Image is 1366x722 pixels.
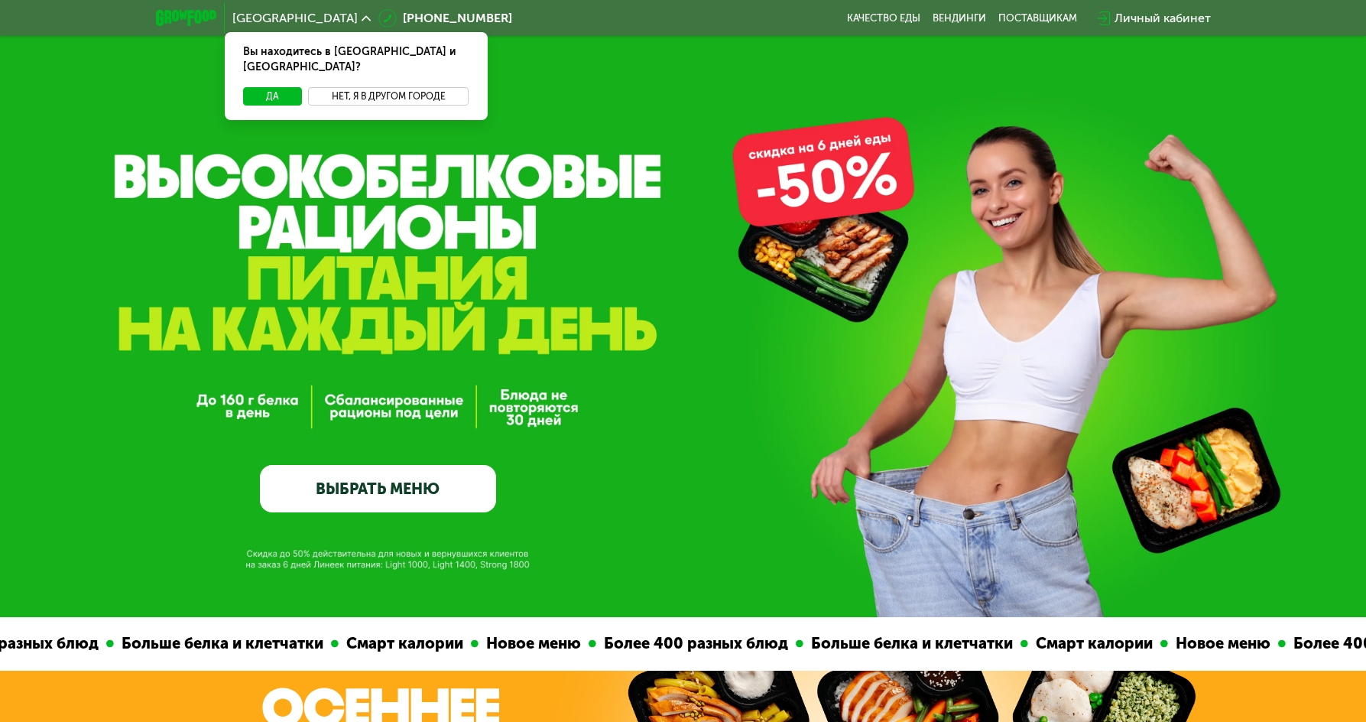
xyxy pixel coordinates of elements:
div: Личный кабинет [1115,9,1211,28]
div: Более 400 разных блюд [595,632,795,655]
button: Нет, я в другом городе [308,87,469,106]
a: ВЫБРАТЬ МЕНЮ [260,465,496,512]
div: Новое меню [478,632,588,655]
div: Смарт калории [338,632,470,655]
div: поставщикам [998,12,1077,24]
a: [PHONE_NUMBER] [378,9,512,28]
a: Вендинги [933,12,986,24]
button: Да [243,87,302,106]
span: [GEOGRAPHIC_DATA] [232,12,358,24]
div: Вы находитесь в [GEOGRAPHIC_DATA] и [GEOGRAPHIC_DATA]? [225,32,488,87]
div: Больше белка и клетчатки [803,632,1020,655]
div: Новое меню [1167,632,1277,655]
div: Больше белка и клетчатки [113,632,330,655]
a: Качество еды [847,12,920,24]
div: Смарт калории [1027,632,1160,655]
